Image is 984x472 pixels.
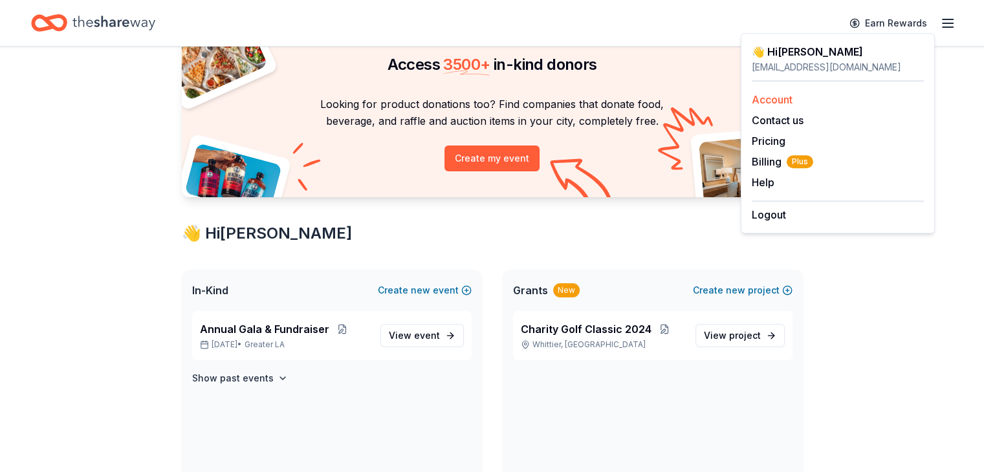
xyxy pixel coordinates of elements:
button: Createnewproject [693,283,793,298]
p: Looking for product donations too? Find companies that donate food, beverage, and raffle and auct... [197,96,787,130]
span: In-Kind [192,283,228,298]
a: View event [380,324,464,347]
p: Whittier, [GEOGRAPHIC_DATA] [521,339,685,350]
span: Charity Golf Classic 2024 [521,321,651,337]
span: event [414,330,440,341]
span: 3500 + [443,55,490,74]
a: Pricing [752,134,785,147]
button: Logout [752,207,786,222]
img: Pizza [167,18,268,101]
button: Contact us [752,113,804,128]
span: View [704,328,761,343]
span: Greater LA [245,339,285,350]
button: BillingPlus [752,154,813,169]
p: [DATE] • [200,339,370,350]
a: Earn Rewards [842,12,935,35]
h4: Show past events [192,370,274,386]
a: View project [695,324,785,347]
button: Createnewevent [378,283,472,298]
button: Help [752,175,774,190]
button: Show past events [192,370,288,386]
div: 👋 Hi [PERSON_NAME] [752,44,924,59]
span: Grants [513,283,548,298]
button: Create my event [444,145,540,171]
span: Billing [752,154,813,169]
a: Home [31,8,155,38]
span: project [729,330,761,341]
img: Curvy arrow [550,158,615,207]
div: New [553,283,580,297]
div: [EMAIL_ADDRESS][DOMAIN_NAME] [752,59,924,75]
span: Plus [787,155,813,168]
span: new [411,283,430,298]
span: Annual Gala & Fundraiser [200,321,329,337]
span: Access in-kind donors [388,55,597,74]
span: new [726,283,745,298]
span: View [389,328,440,343]
div: 👋 Hi [PERSON_NAME] [182,223,803,244]
a: Account [752,93,793,106]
